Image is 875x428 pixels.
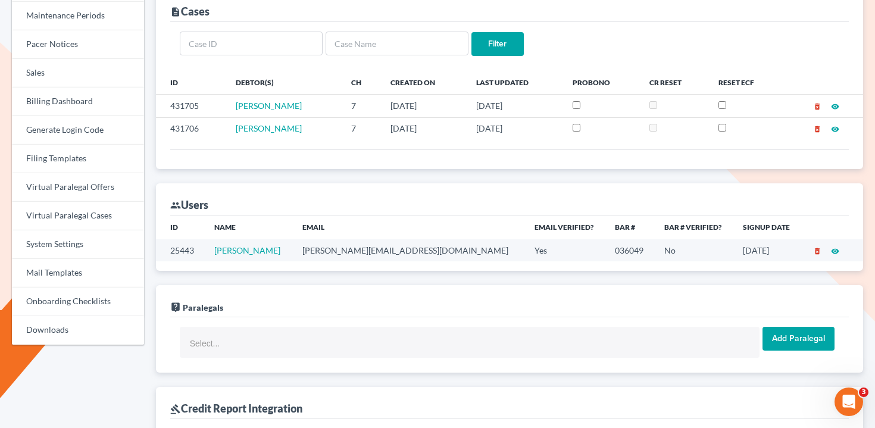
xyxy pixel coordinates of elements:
[525,215,605,239] th: Email Verified?
[156,117,227,140] td: 431706
[236,123,302,133] a: [PERSON_NAME]
[12,116,144,145] a: Generate Login Code
[180,32,323,55] input: Case ID
[12,88,144,116] a: Billing Dashboard
[381,95,467,117] td: [DATE]
[12,30,144,59] a: Pacer Notices
[733,215,802,239] th: Signup Date
[12,230,144,259] a: System Settings
[831,123,839,133] a: visibility
[831,102,839,111] i: visibility
[12,173,144,202] a: Virtual Paralegal Offers
[467,117,563,140] td: [DATE]
[236,101,302,111] a: [PERSON_NAME]
[205,215,293,239] th: Name
[709,70,783,94] th: Reset ECF
[12,202,144,230] a: Virtual Paralegal Cases
[813,101,821,111] a: delete_forever
[156,95,227,117] td: 431705
[12,259,144,288] a: Mail Templates
[342,70,381,94] th: Ch
[471,32,524,56] input: Filter
[813,247,821,255] i: delete_forever
[831,101,839,111] a: visibility
[326,32,468,55] input: Case Name
[813,123,821,133] a: delete_forever
[640,70,709,94] th: CR Reset
[214,245,280,255] a: [PERSON_NAME]
[293,239,525,261] td: [PERSON_NAME][EMAIL_ADDRESS][DOMAIN_NAME]
[226,70,341,94] th: Debtor(s)
[381,70,467,94] th: Created On
[293,215,525,239] th: Email
[835,388,863,416] iframe: Intercom live chat
[831,247,839,255] i: visibility
[12,145,144,173] a: Filing Templates
[733,239,802,261] td: [DATE]
[813,245,821,255] a: delete_forever
[183,302,223,313] span: Paralegals
[156,70,227,94] th: ID
[12,316,144,345] a: Downloads
[525,239,605,261] td: Yes
[170,198,208,212] div: Users
[655,215,733,239] th: Bar # Verified?
[170,4,210,18] div: Cases
[170,401,302,415] div: Credit Report Integration
[170,7,181,17] i: description
[831,245,839,255] a: visibility
[156,215,205,239] th: ID
[170,404,181,414] i: gavel
[813,125,821,133] i: delete_forever
[12,2,144,30] a: Maintenance Periods
[12,288,144,316] a: Onboarding Checklists
[170,200,181,211] i: group
[605,215,655,239] th: Bar #
[859,388,868,397] span: 3
[12,59,144,88] a: Sales
[467,95,563,117] td: [DATE]
[655,239,733,261] td: No
[762,327,835,351] input: Add Paralegal
[467,70,563,94] th: Last Updated
[342,117,381,140] td: 7
[813,102,821,111] i: delete_forever
[156,239,205,261] td: 25443
[170,302,181,313] i: live_help
[605,239,655,261] td: 036049
[831,125,839,133] i: visibility
[381,117,467,140] td: [DATE]
[342,95,381,117] td: 7
[563,70,639,94] th: ProBono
